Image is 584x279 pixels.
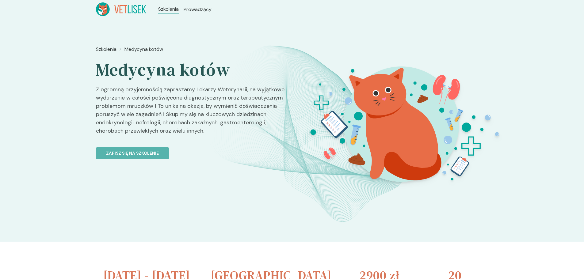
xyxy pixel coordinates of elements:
[96,140,287,159] a: Zapisz się na szkolenie
[96,59,287,81] h2: Medycyna kotów
[124,46,163,53] a: Medycyna kotów
[106,150,159,156] p: Zapisz się na szkolenie
[158,6,179,13] a: Szkolenia
[96,147,169,159] button: Zapisz się na szkolenie
[291,43,509,206] img: aHfQYkMqNJQqH-e6_MedKot_BT.svg
[184,6,212,13] a: Prowadzący
[96,46,116,53] a: Szkolenia
[96,85,287,140] p: Z ogromną przyjemnością zapraszamy Lekarzy Weterynarii, na wyjątkowe wydarzenie w całości poświęc...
